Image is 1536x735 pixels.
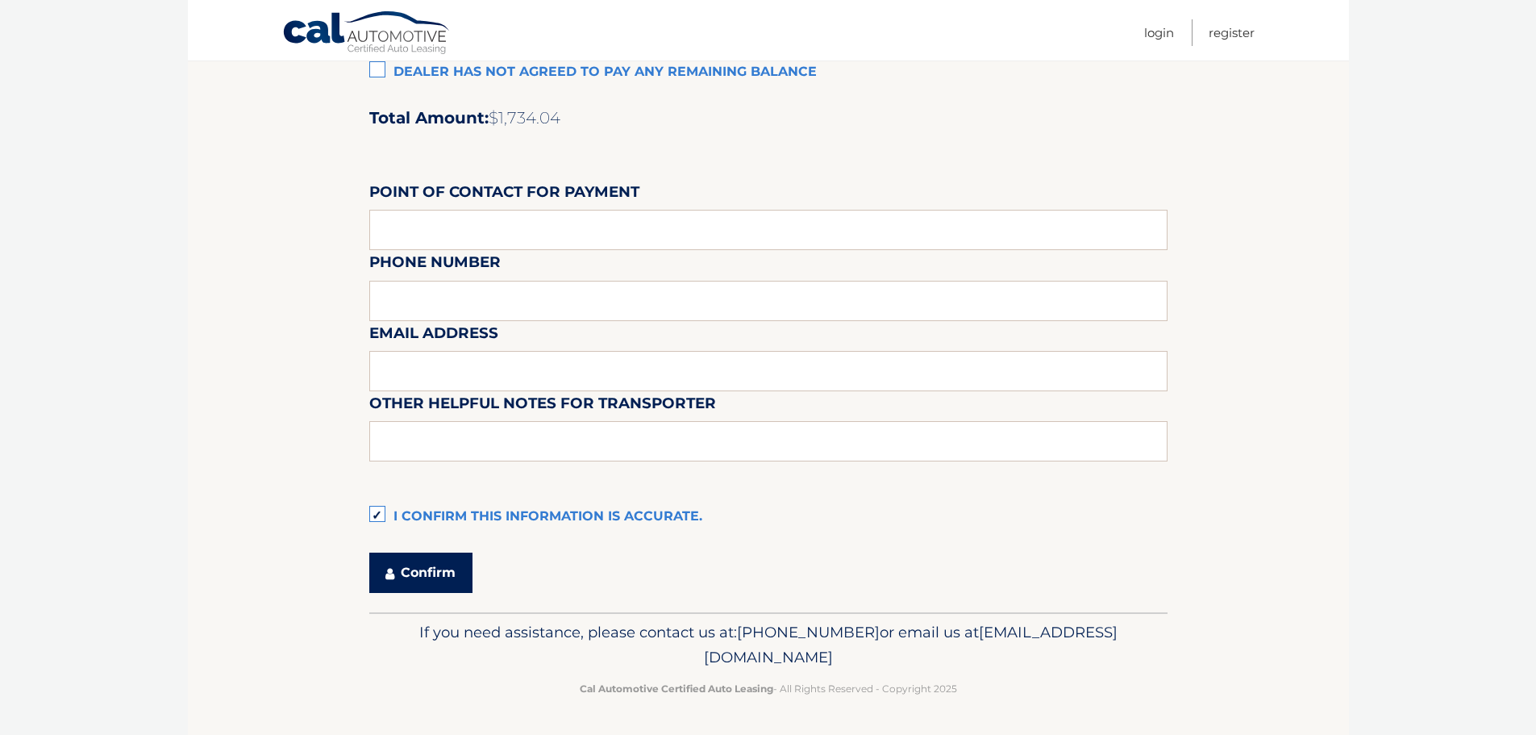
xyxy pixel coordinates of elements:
[369,180,639,210] label: Point of Contact for Payment
[489,108,560,127] span: $1,734.04
[282,10,452,57] a: Cal Automotive
[369,321,498,351] label: Email Address
[369,108,1168,128] h2: Total Amount:
[737,623,880,641] span: [PHONE_NUMBER]
[369,391,716,421] label: Other helpful notes for transporter
[380,680,1157,697] p: - All Rights Reserved - Copyright 2025
[369,553,472,593] button: Confirm
[580,683,773,695] strong: Cal Automotive Certified Auto Leasing
[380,620,1157,671] p: If you need assistance, please contact us at: or email us at
[369,56,1168,89] label: Dealer has not agreed to pay any remaining balance
[1144,19,1174,46] a: Login
[1209,19,1255,46] a: Register
[369,501,1168,533] label: I confirm this information is accurate.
